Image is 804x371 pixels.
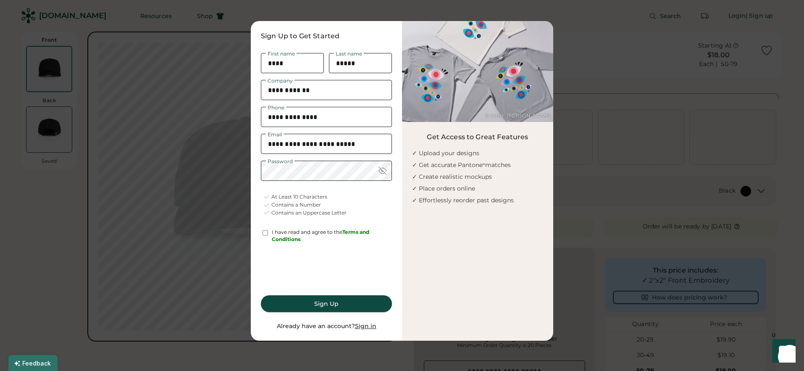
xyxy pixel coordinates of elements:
[271,201,321,209] div: Contains a Number
[272,229,392,243] div: I have read and agree to the .
[261,295,392,312] button: Sign Up
[263,253,390,286] iframe: reCAPTCHA
[334,51,364,56] div: Last name
[266,78,294,83] div: Company
[427,132,528,142] div: Get Access to Great Features
[266,132,284,137] div: Email
[261,31,392,41] div: Sign Up to Get Started
[485,112,551,119] div: © Artist: [PERSON_NAME]
[271,209,347,217] div: Contains an Uppercase Letter
[355,322,376,330] u: Sign in
[266,51,297,56] div: First name
[412,147,553,206] div: ✓ Upload your designs ✓ Get accurate Pantone matches ✓ Create realistic mockups ✓ Place orders on...
[271,193,327,201] div: At Least 10 Characters
[266,105,286,110] div: Phone
[277,322,376,331] div: Already have an account?
[483,162,485,166] sup: ®
[402,21,553,122] img: Web-Rendered_Studio-3.jpg
[266,159,294,164] div: Password
[272,229,370,242] font: Terms and Conditions
[764,333,800,369] iframe: Front Chat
